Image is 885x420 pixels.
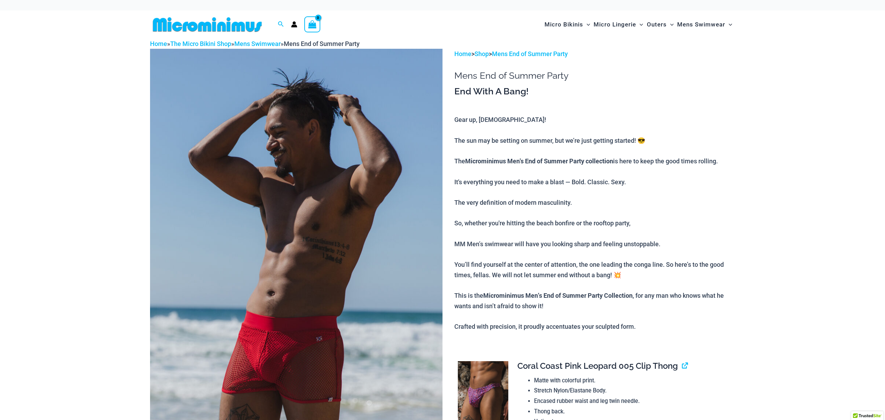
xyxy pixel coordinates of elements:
h3: End With A Bang! [454,86,735,98]
a: Shop [475,50,489,57]
span: Mens Swimwear [677,16,725,33]
span: » » » [150,40,360,47]
a: OutersMenu ToggleMenu Toggle [645,14,675,35]
a: Account icon link [291,21,297,28]
span: Outers [647,16,667,33]
b: Microminimus Men's End of Summer Party collection [465,157,613,165]
b: Microminimus Men’s End of Summer Party Collection [483,291,633,300]
li: Thong back. [534,406,729,417]
li: Encased rubber waist and leg twin needle. [534,396,729,406]
a: The Micro Bikini Shop [170,40,231,47]
a: Home [150,40,167,47]
span: Micro Bikinis [545,16,583,33]
h1: Mens End of Summer Party [454,70,735,81]
img: MM SHOP LOGO FLAT [150,17,265,32]
p: Gear up, [DEMOGRAPHIC_DATA]! The sun may be setting on summer, but we’re just getting started! 😎 ... [454,115,735,332]
a: View Shopping Cart, empty [304,16,320,32]
a: Micro BikinisMenu ToggleMenu Toggle [543,14,592,35]
span: Menu Toggle [725,16,732,33]
li: Stretch Nylon/Elastane Body. [534,386,729,396]
a: Mens End of Summer Party [492,50,568,57]
a: Search icon link [278,20,284,29]
a: Mens SwimwearMenu ToggleMenu Toggle [675,14,734,35]
span: Menu Toggle [667,16,674,33]
span: Menu Toggle [583,16,590,33]
nav: Site Navigation [542,13,735,36]
a: Mens Swimwear [234,40,281,47]
p: > > [454,49,735,59]
span: Mens End of Summer Party [284,40,360,47]
a: Micro LingerieMenu ToggleMenu Toggle [592,14,645,35]
li: Matte with colorful print. [534,375,729,386]
span: Coral Coast Pink Leopard 005 Clip Thong [517,361,678,371]
a: Home [454,50,471,57]
span: Menu Toggle [636,16,643,33]
span: Micro Lingerie [594,16,636,33]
